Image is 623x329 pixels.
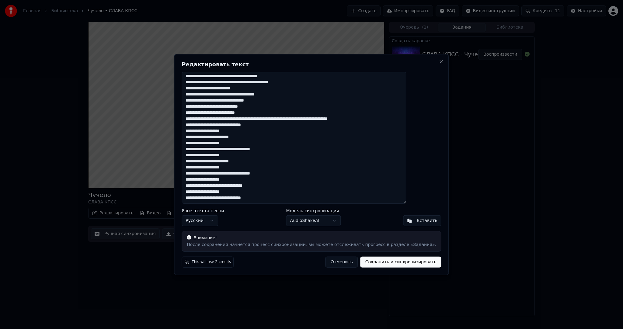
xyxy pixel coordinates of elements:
div: Вставить [417,217,437,223]
span: This will use 2 credits [192,259,231,264]
div: Внимание! [187,235,436,241]
label: Язык текста песни [182,208,224,213]
label: Модель синхронизации [286,208,341,213]
h2: Редактировать текст [182,62,441,67]
button: Сохранить и синхронизировать [360,256,441,267]
div: После сохранения начнется процесс синхронизации, вы можете отслеживать прогресс в разделе «Задания». [187,241,436,248]
button: Вставить [403,215,441,226]
button: Отменить [325,256,358,267]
